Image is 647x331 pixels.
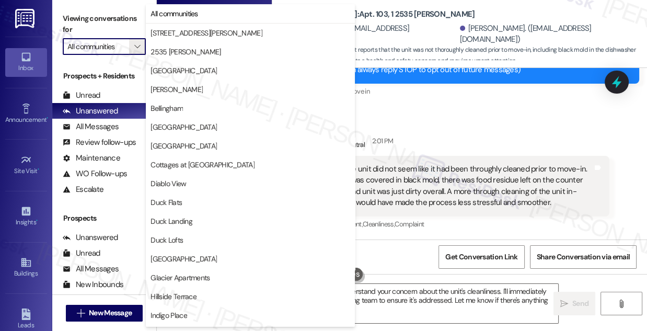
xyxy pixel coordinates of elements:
i:  [77,309,85,317]
span: Duck Lofts [151,235,183,245]
div: Unanswered [63,232,118,243]
span: [GEOGRAPHIC_DATA] [151,122,217,132]
div: Review follow-ups [63,137,136,148]
div: Unanswered [63,106,118,117]
div: Escalate [63,184,103,195]
button: New Message [66,305,143,322]
div: Tagged as: [318,84,639,99]
div: Tagged as: [288,216,609,232]
span: • [38,166,39,173]
a: Insights • [5,202,47,231]
a: Buildings [5,254,47,282]
span: Diablo View [151,178,186,189]
span: [STREET_ADDRESS][PERSON_NAME] [151,28,262,38]
div: [PERSON_NAME]. ([EMAIL_ADDRESS][DOMAIN_NAME]) [460,23,640,45]
a: Site Visit • [5,151,47,179]
span: Glacier Apartments [151,272,210,283]
span: Move in [348,87,369,96]
span: : The resident reports that the unit was not thoroughly cleaned prior to move-in, including black... [278,44,647,67]
span: Cleanliness , [363,220,395,229]
span: Send [572,298,588,309]
div: New Inbounds [63,279,123,290]
span: • [36,217,38,224]
b: 2535 [PERSON_NAME]: Apt. 103, 1 2535 [PERSON_NAME] [278,9,475,20]
i:  [617,300,625,308]
span: Complaint [395,220,424,229]
span: New Message [89,307,132,318]
button: Send [553,292,595,315]
div: [PERSON_NAME] [288,130,609,156]
span: [PERSON_NAME] [151,84,203,95]
span: [GEOGRAPHIC_DATA] [151,254,217,264]
span: All communities [151,8,198,19]
span: Duck Landing [151,216,192,226]
textarea: Hi {{first_name}}, I understand your concern about the unit's cleanliness. I'll immediately repor... [278,284,558,323]
span: [GEOGRAPHIC_DATA] [151,65,217,76]
input: All communities [67,38,129,55]
div: Prospects [52,213,156,224]
div: All Messages [63,264,119,275]
div: Maintenance [63,153,120,164]
span: Share Conversation via email [537,252,630,262]
a: Inbox [5,48,47,76]
span: Cottages at [GEOGRAPHIC_DATA] [151,159,255,170]
div: Unread [63,248,100,259]
img: ResiDesk Logo [15,9,37,28]
span: Get Conversation Link [445,252,517,262]
span: Duck Flats [151,197,182,208]
button: Share Conversation via email [530,245,637,269]
i:  [560,300,568,308]
button: Get Conversation Link [438,245,524,269]
div: All Messages [63,121,119,132]
div: [PERSON_NAME]. ([EMAIL_ADDRESS][DOMAIN_NAME]) [278,23,457,45]
label: Viewing conversations for [63,10,146,38]
span: • [47,115,48,122]
div: Unfortunately, the unit did not seem like it had been throughly cleaned prior to move-in. The dis... [297,164,593,209]
span: [GEOGRAPHIC_DATA] [151,141,217,151]
div: Unread [63,90,100,101]
div: Prospects + Residents [52,71,156,82]
span: 2535 [PERSON_NAME] [151,47,221,57]
i:  [134,42,140,51]
span: Hillside Terrace [151,291,197,302]
div: WO Follow-ups [63,168,127,179]
div: 2:01 PM [369,135,393,146]
span: Bellingham [151,103,183,113]
span: Indigo Place [151,310,187,321]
